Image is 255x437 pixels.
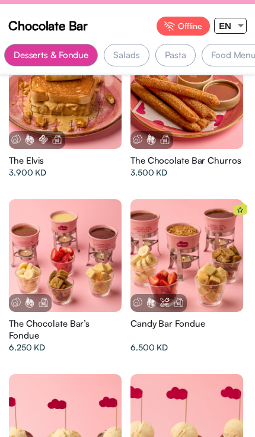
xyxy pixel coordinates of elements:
img: Eggs.png [11,297,21,308]
div: Desserts & Fondue [4,44,98,66]
img: Offline%20Icon.svg [164,21,175,31]
img: Tree%20Nuts.png [160,297,170,308]
img: Eggs.png [132,297,143,308]
img: Eggs.png [132,134,143,145]
span: The Chocolate Bar’s Fondue [9,318,122,342]
span: The Chocolate Bar Churros [130,155,241,167]
img: Eggs.png [11,134,21,145]
span: Chocolate Bar [8,17,88,34]
span: 3.900 KD [9,167,46,178]
img: star%20icon.svg [237,207,243,213]
span: The Elvis [9,155,44,167]
img: Dairy.png [52,134,62,145]
img: Dairy.png [173,297,184,308]
span: Candy Bar Fondue [130,318,205,330]
img: Gluten.png [24,297,35,308]
div: Offline [157,17,210,36]
img: Dairy.png [160,134,170,145]
img: Gluten.png [146,297,157,308]
img: Peanuts.png [38,134,49,145]
div: Salads [104,44,149,66]
span: 6.500 KD [130,342,168,353]
span: 6.250 KD [9,342,45,353]
span: 3.500 KD [130,167,167,178]
div: Pasta [155,44,196,66]
img: Gluten.png [146,134,157,145]
span: EN [219,21,231,31]
img: Gluten.png [24,134,35,145]
img: Dairy.png [38,297,49,308]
